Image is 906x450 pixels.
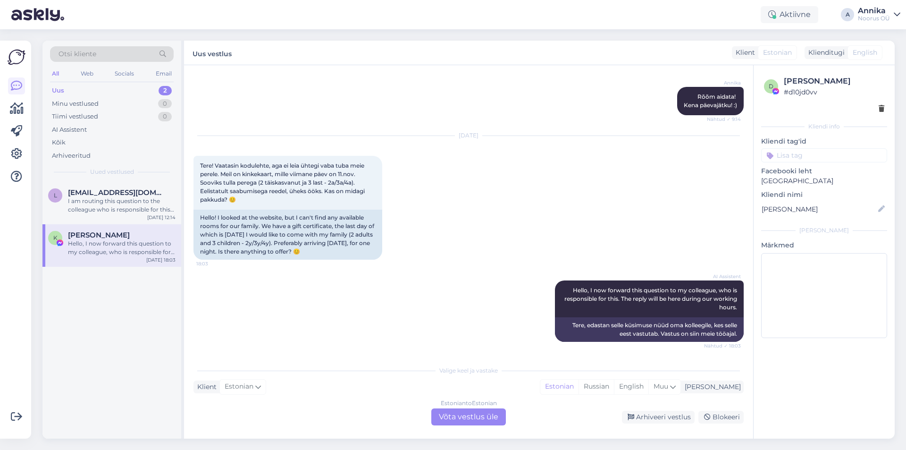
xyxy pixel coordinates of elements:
[761,240,887,250] p: Märkmed
[540,380,579,394] div: Estonian
[79,68,95,80] div: Web
[705,79,741,86] span: Annika
[769,83,773,90] span: d
[50,68,61,80] div: All
[654,382,668,391] span: Muu
[154,68,174,80] div: Email
[805,48,845,58] div: Klienditugi
[761,166,887,176] p: Facebooki leht
[193,366,744,375] div: Valige keel ja vastake
[705,116,741,123] span: Nähtud ✓ 9:14
[761,176,887,186] p: [GEOGRAPHIC_DATA]
[579,380,614,394] div: Russian
[193,382,217,392] div: Klient
[704,342,741,349] span: Nähtud ✓ 18:03
[113,68,136,80] div: Socials
[698,411,744,424] div: Blokeeri
[200,162,366,203] span: Tere! Vaatasin kodulehte, aga ei leia ühtegi vaba tuba meie perele. Meil on kinkekaart, mille vii...
[705,273,741,280] span: AI Assistent
[761,122,887,131] div: Kliendi info
[858,15,890,22] div: Noorus OÜ
[858,7,900,22] a: AnnikaNoorus OÜ
[853,48,877,58] span: English
[614,380,648,394] div: English
[431,408,506,425] div: Võta vestlus üle
[68,188,166,197] span: lebenmarek@gmail.com
[52,138,66,147] div: Kõik
[193,46,232,59] label: Uus vestlus
[193,131,744,140] div: [DATE]
[52,125,87,135] div: AI Assistent
[681,382,741,392] div: [PERSON_NAME]
[225,382,253,392] span: Estonian
[52,151,91,161] div: Arhiveeritud
[732,48,755,58] div: Klient
[684,93,737,109] span: Rõõm aidata! Kena päevajätku! :)
[761,226,887,235] div: [PERSON_NAME]
[158,99,172,109] div: 0
[761,148,887,162] input: Lisa tag
[90,168,134,176] span: Uued vestlused
[159,86,172,95] div: 2
[158,112,172,121] div: 0
[52,99,99,109] div: Minu vestlused
[193,210,382,260] div: Hello! I looked at the website, but I can't find any available rooms for our family. We have a gi...
[147,214,176,221] div: [DATE] 12:14
[622,411,695,424] div: Arhiveeri vestlus
[761,136,887,146] p: Kliendi tag'id
[858,7,890,15] div: Annika
[146,256,176,263] div: [DATE] 18:03
[8,48,25,66] img: Askly Logo
[68,239,176,256] div: Hello, I now forward this question to my colleague, who is responsible for this. The reply will b...
[784,87,884,97] div: # d10jd0vv
[784,76,884,87] div: [PERSON_NAME]
[59,49,96,59] span: Otsi kliente
[441,399,497,408] div: Estonian to Estonian
[762,204,876,214] input: Lisa nimi
[52,86,64,95] div: Uus
[54,192,57,199] span: l
[761,190,887,200] p: Kliendi nimi
[841,8,854,21] div: A
[761,6,818,23] div: Aktiivne
[196,260,232,267] span: 18:03
[52,112,98,121] div: Tiimi vestlused
[763,48,792,58] span: Estonian
[555,317,744,342] div: Tere, edastan selle küsimuse nüüd oma kolleegile, kes selle eest vastutab. Vastus on siin meie tö...
[53,234,58,241] span: K
[68,231,130,239] span: Klaarika Lilleorg
[68,197,176,214] div: I am routing this question to the colleague who is responsible for this topic. The reply might ta...
[564,287,738,311] span: Hello, I now forward this question to my colleague, who is responsible for this. The reply will b...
